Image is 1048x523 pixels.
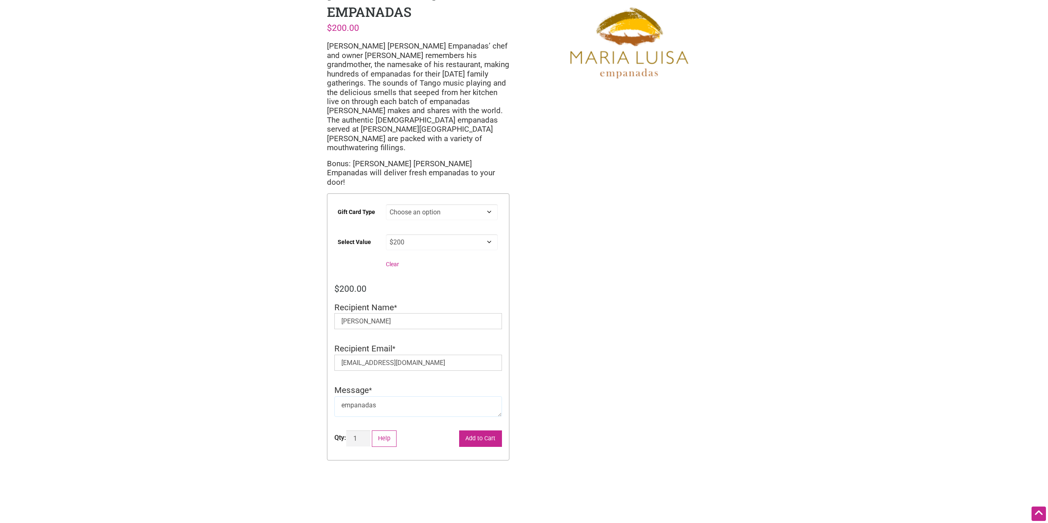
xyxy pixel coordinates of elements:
a: Clear options [386,261,399,267]
iframe: Secure express checkout frame [325,473,511,496]
input: Recipient Name [334,313,502,329]
div: Scroll Back to Top [1032,507,1046,521]
label: Select Value [338,233,371,251]
input: Product quantity [346,430,370,446]
span: $ [334,284,339,294]
span: $ [327,23,332,33]
span: [PERSON_NAME] [PERSON_NAME] Empanadas’ chef and owner [PERSON_NAME] remembers his grandmother, th... [327,42,509,152]
bdi: 200.00 [327,23,359,33]
bdi: 200.00 [334,284,366,294]
textarea: Message [334,396,502,417]
label: Gift Card Type [338,203,375,221]
input: Recipient Email [334,355,502,371]
span: Message [334,385,369,395]
div: Qty: [334,433,346,443]
button: Help [372,430,397,447]
iframe: Secure express checkout frame [325,497,511,520]
span: Recipient Name [334,302,394,312]
button: Add to Cart [459,430,502,447]
p: Bonus: [PERSON_NAME] [PERSON_NAME] Empanadas will deliver fresh empanadas to your door! [327,159,509,187]
span: Recipient Email [334,344,392,353]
